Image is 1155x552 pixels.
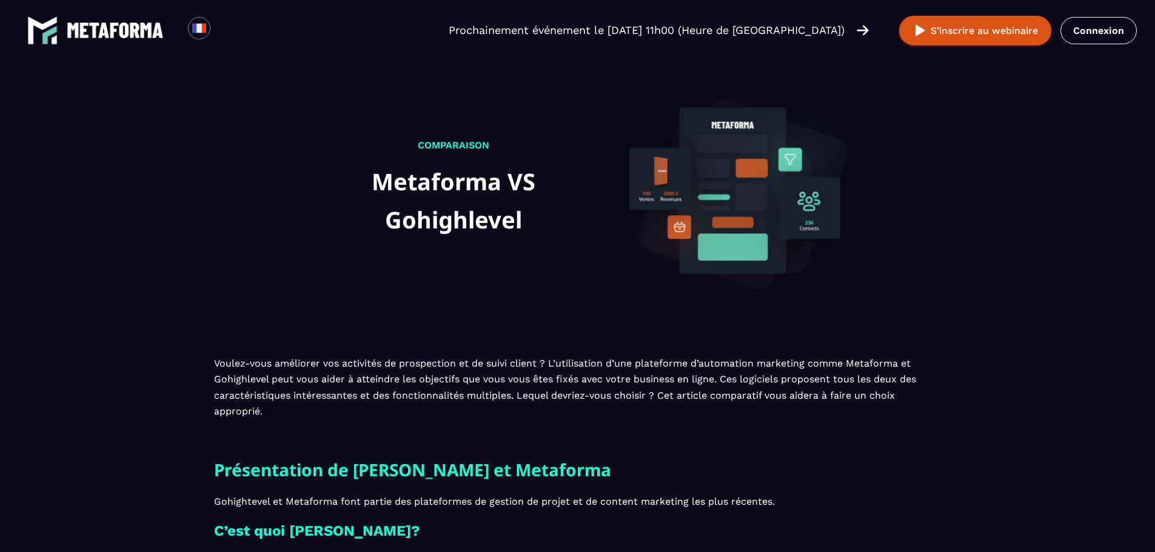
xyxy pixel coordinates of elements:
p: Gohightevel et Metaforma font partie des plateformes de gestion de projet et de content marketing... [214,494,942,510]
a: Connexion [1060,17,1137,44]
p: Comparaison [305,138,603,153]
p: Voulez-vous améliorer vos activités de prospection et de suivi client ? L’utilisation d’une plate... [214,356,942,420]
h2: Présentation de [PERSON_NAME] et Metaforma [214,456,942,484]
img: play [912,23,928,38]
div: Search for option [210,17,240,44]
button: S’inscrire au webinaire [899,16,1051,45]
img: evaluation-background [615,73,851,308]
img: fr [192,21,207,36]
img: logo [67,22,164,38]
h3: C’est quoi [PERSON_NAME]? [214,519,942,544]
p: Prochainement événement le [DATE] 11h00 (Heure de [GEOGRAPHIC_DATA]) [449,22,845,39]
input: Search for option [221,23,230,38]
img: arrow-right [857,24,869,37]
h1: Metaforma VS Gohighlevel [305,162,603,238]
img: logo [27,15,58,45]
